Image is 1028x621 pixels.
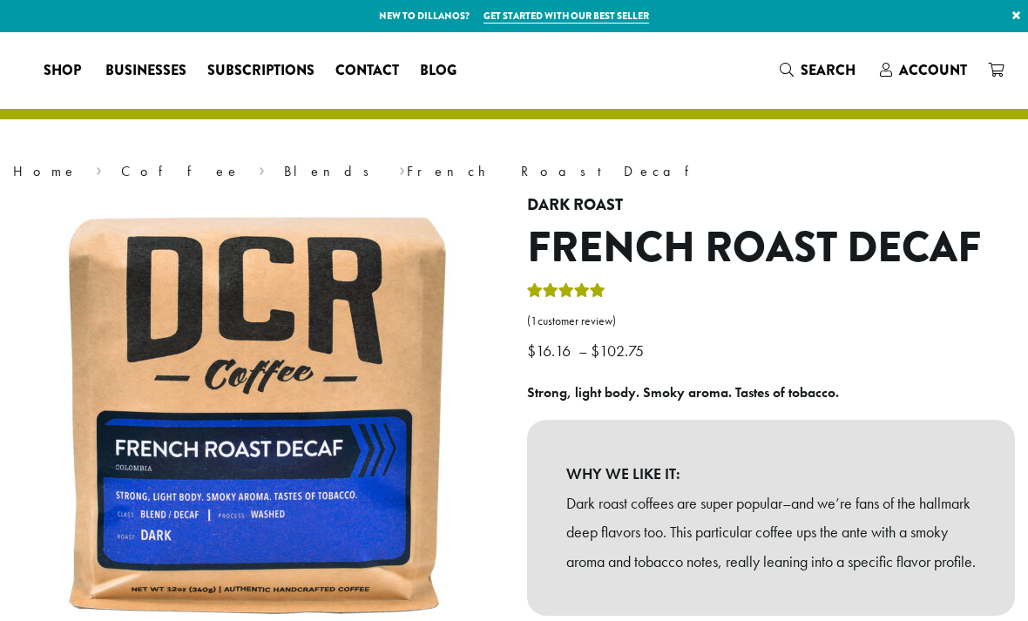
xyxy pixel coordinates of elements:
[527,196,1015,215] h4: Dark Roast
[96,155,102,182] span: ›
[769,56,869,84] a: Search
[578,341,587,361] span: –
[527,341,536,361] span: $
[420,60,457,82] span: Blog
[44,60,81,82] span: Shop
[591,341,648,361] bdi: 102.75
[33,57,95,84] a: Shop
[121,162,240,180] a: Coffee
[531,314,538,328] span: 1
[527,313,1015,330] a: (1customer review)
[527,383,839,402] b: Strong, light body. Smoky aroma. Tastes of tobacco.
[105,60,186,82] span: Businesses
[259,155,265,182] span: ›
[566,459,976,489] b: WHY WE LIKE IT:
[527,223,1015,273] h1: French Roast Decaf
[899,60,967,80] span: Account
[801,60,856,80] span: Search
[207,60,314,82] span: Subscriptions
[527,341,575,361] bdi: 16.16
[566,489,976,577] p: Dark roast coffees are super popular–and we’re fans of the hallmark deep flavors too. This partic...
[284,162,381,180] a: Blends
[527,280,605,307] div: Rated 5.00 out of 5
[399,155,405,182] span: ›
[335,60,399,82] span: Contact
[13,162,78,180] a: Home
[591,341,599,361] span: $
[13,161,1015,182] nav: Breadcrumb
[484,9,649,24] a: Get started with our best seller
